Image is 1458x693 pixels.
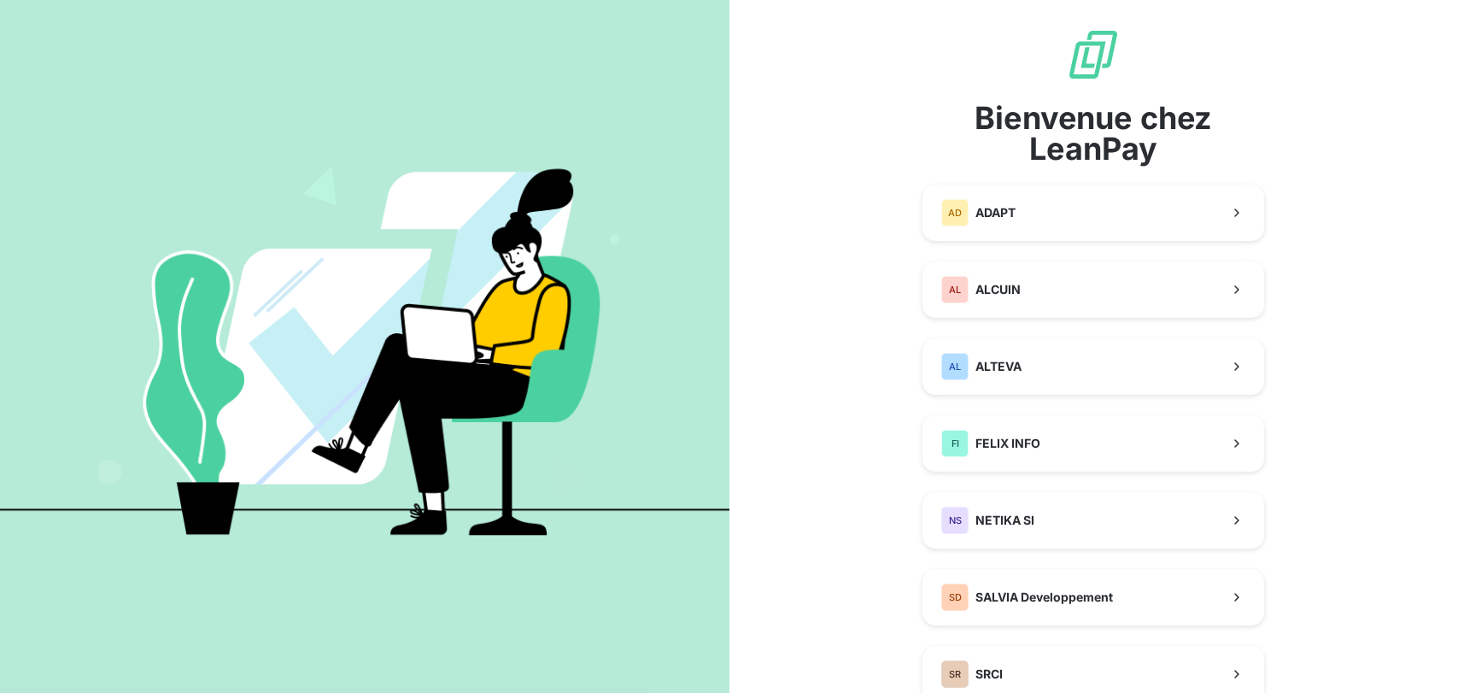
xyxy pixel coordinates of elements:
span: ALTEVA [975,358,1022,375]
div: SR [941,661,969,688]
button: ADADAPT [922,185,1264,241]
div: NS [941,507,969,534]
span: ALCUIN [975,281,1021,298]
div: AL [941,276,969,303]
div: FI [941,430,969,457]
button: ALALTEVA [922,338,1264,395]
div: SD [941,584,969,611]
span: ADAPT [975,204,1016,221]
span: SRCI [975,666,1003,683]
span: NETIKA SI [975,512,1034,529]
img: logo sigle [1066,27,1121,82]
div: AD [941,199,969,226]
span: SALVIA Developpement [975,589,1113,606]
button: ALALCUIN [922,261,1264,318]
div: AL [941,353,969,380]
span: Bienvenue chez LeanPay [922,103,1264,164]
button: NSNETIKA SI [922,492,1264,549]
span: FELIX INFO [975,435,1040,452]
button: SDSALVIA Developpement [922,569,1264,625]
button: FIFELIX INFO [922,415,1264,472]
